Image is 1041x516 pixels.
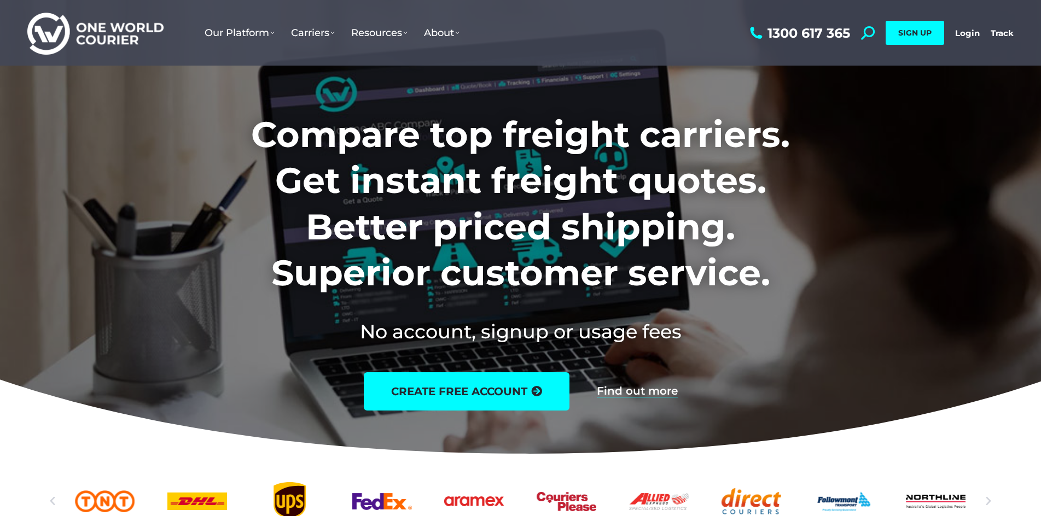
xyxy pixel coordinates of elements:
a: Our Platform [196,16,283,50]
span: About [424,27,460,39]
a: Track [991,28,1014,38]
a: Resources [343,16,416,50]
span: Resources [351,27,408,39]
a: About [416,16,468,50]
img: One World Courier [27,11,164,55]
a: Find out more [597,385,678,397]
a: SIGN UP [886,21,944,45]
a: Login [955,28,980,38]
a: 1300 617 365 [747,26,850,40]
a: Carriers [283,16,343,50]
span: Our Platform [205,27,275,39]
a: create free account [364,372,569,411]
h2: No account, signup or usage fees [179,318,862,345]
h1: Compare top freight carriers. Get instant freight quotes. Better priced shipping. Superior custom... [179,112,862,296]
span: Carriers [291,27,335,39]
span: SIGN UP [898,28,932,38]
